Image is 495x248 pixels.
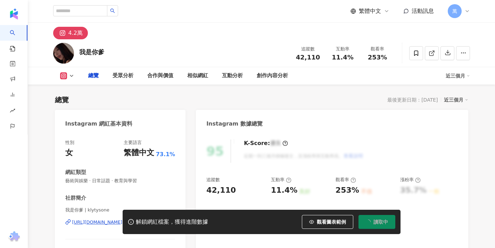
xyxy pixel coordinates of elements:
[68,28,83,38] div: 4.2萬
[79,48,104,56] div: 我是你爹
[147,72,173,80] div: 合作與價值
[387,97,438,103] div: 最後更新日期：[DATE]
[124,147,154,158] div: 繁體中文
[206,120,263,128] div: Instagram 數據總覽
[359,7,381,15] span: 繁體中文
[53,27,88,39] button: 4.2萬
[368,54,387,61] span: 253%
[317,219,346,225] span: 觀看圖表範例
[336,177,356,183] div: 觀看率
[257,72,288,80] div: 創作內容分析
[65,194,86,202] div: 社群簡介
[330,46,356,53] div: 互動率
[55,95,69,105] div: 總覽
[65,139,74,146] div: 性別
[446,70,470,81] div: 近三個月
[156,151,175,158] span: 73.1%
[373,219,388,225] span: 讀取中
[332,54,353,61] span: 11.4%
[206,177,220,183] div: 追蹤數
[65,147,73,158] div: 女
[113,72,133,80] div: 受眾分析
[412,8,434,14] span: 活動訊息
[65,207,175,213] span: 我是你爹 | klytysone
[65,120,133,128] div: Instagram 網紅基本資料
[364,46,391,53] div: 觀看率
[244,139,288,147] div: K-Score :
[88,72,99,80] div: 總覽
[358,215,395,229] button: 讀取中
[222,72,243,80] div: 互動分析
[365,219,371,225] span: loading
[7,231,21,242] img: chrome extension
[295,46,321,53] div: 追蹤數
[206,185,236,196] div: 42,110
[110,8,115,13] span: search
[136,218,208,226] div: 解鎖網紅檔案，獲得進階數據
[187,72,208,80] div: 相似網紅
[10,25,24,52] a: search
[296,54,320,61] span: 42,110
[336,185,359,196] div: 253%
[302,215,353,229] button: 觀看圖表範例
[271,177,291,183] div: 互動率
[452,7,457,15] span: 萬
[65,178,175,184] span: 藝術與娛樂 · 日常話題 · 教育與學習
[444,95,468,104] div: 近三個月
[400,177,421,183] div: 漲粉率
[65,169,86,176] div: 網紅類型
[124,139,142,146] div: 主要語言
[8,8,19,19] img: logo icon
[10,104,15,119] span: rise
[53,43,74,64] img: KOL Avatar
[271,185,297,196] div: 11.4%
